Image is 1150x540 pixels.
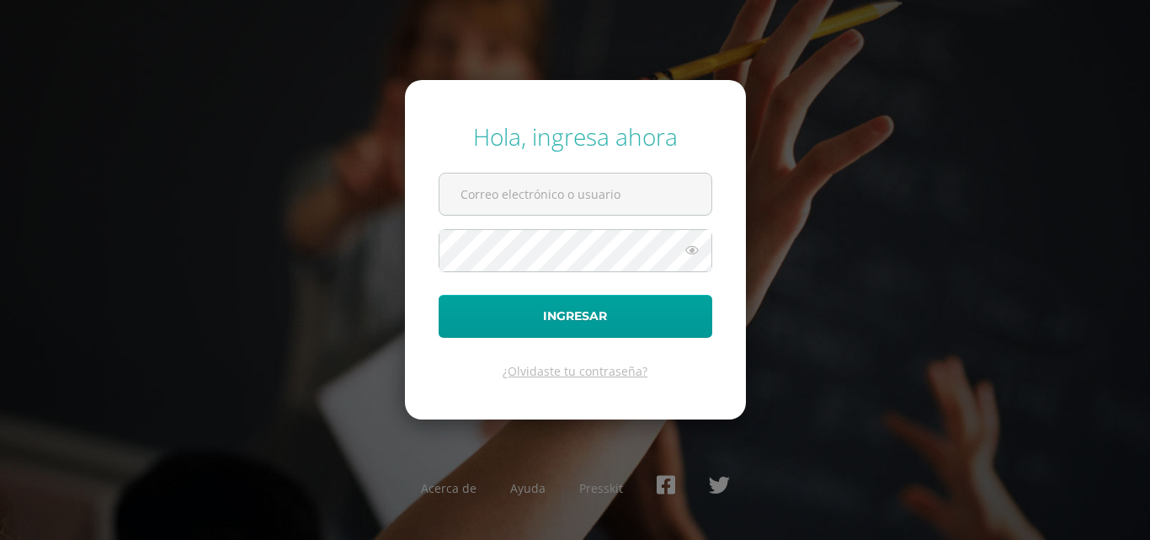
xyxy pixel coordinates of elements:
[510,480,546,496] a: Ayuda
[421,480,477,496] a: Acerca de
[439,174,711,215] input: Correo electrónico o usuario
[439,120,712,152] div: Hola, ingresa ahora
[579,480,623,496] a: Presskit
[439,295,712,338] button: Ingresar
[503,363,647,379] a: ¿Olvidaste tu contraseña?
